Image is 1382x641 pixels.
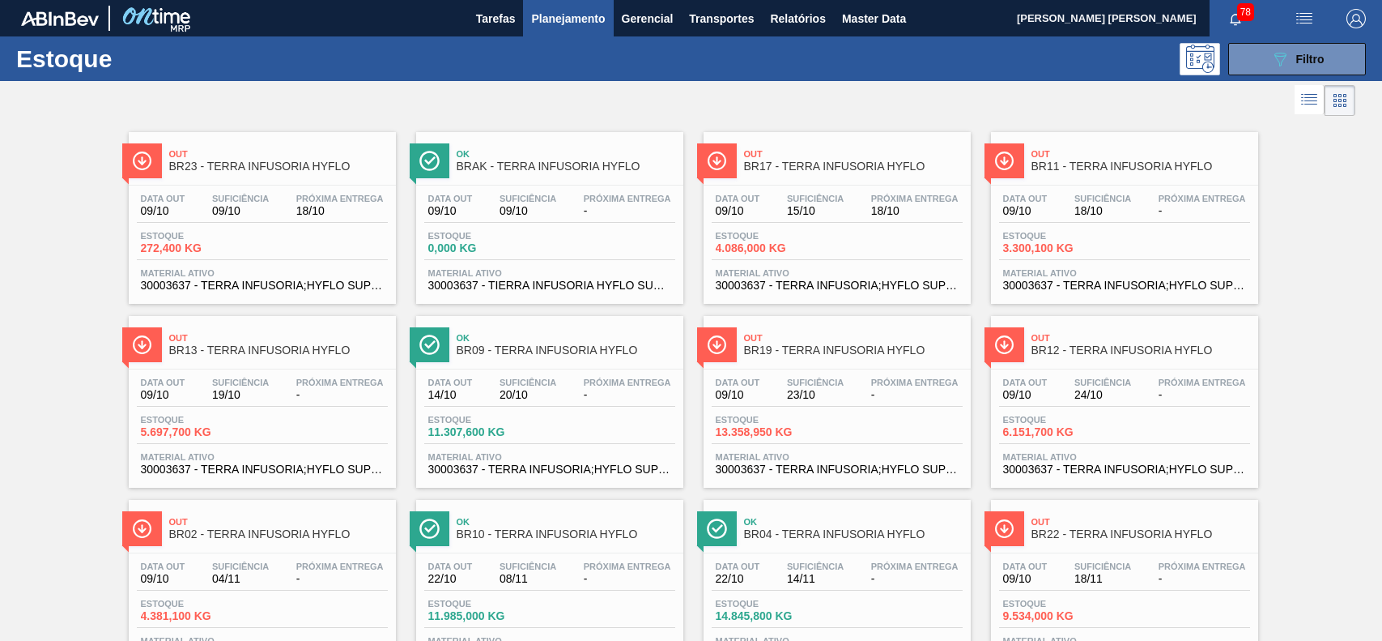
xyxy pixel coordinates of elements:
img: Ícone [994,335,1014,355]
span: - [584,205,671,217]
span: Planejamento [531,9,605,28]
span: 09/10 [1003,389,1048,401]
span: 14.845,800 KG [716,610,829,622]
div: Visão em Lista [1295,85,1325,116]
span: Próxima Entrega [871,378,959,387]
span: Master Data [842,9,906,28]
span: 0,000 KG [428,242,542,254]
span: 11.307,600 KG [428,426,542,438]
span: Estoque [141,415,254,425]
span: 30003637 - TERRA INFUSORIA;HYFLO SUPER CEL [716,464,959,476]
span: Estoque [1003,599,1116,609]
span: Suficiência [500,562,556,571]
span: Suficiência [787,562,844,571]
span: Data out [428,194,473,203]
img: Ícone [707,335,727,355]
div: Pogramando: nenhum usuário selecionado [1180,43,1220,75]
span: Out [169,149,388,159]
div: Visão em Cards [1325,85,1355,116]
span: 4.381,100 KG [141,610,254,622]
span: Suficiência [500,194,556,203]
span: Suficiência [212,378,269,387]
span: Data out [428,562,473,571]
span: 09/10 [1003,205,1048,217]
a: ÍconeOutBR13 - TERRA INFUSORIA HYFLOData out09/10Suficiência19/10Próxima Entrega-Estoque5.697,700... [117,304,404,488]
span: 30003637 - TERRA INFUSORIA;HYFLO SUPER CEL [1003,280,1246,292]
img: Ícone [132,335,152,355]
img: Ícone [132,519,152,539]
span: 24/10 [1074,389,1131,401]
span: Próxima Entrega [584,378,671,387]
button: Notificações [1210,7,1261,30]
span: Próxima Entrega [296,562,384,571]
span: BR22 - TERRA INFUSORIA HYFLO [1031,528,1250,541]
span: BR13 - TERRA INFUSORIA HYFLO [169,344,388,357]
span: - [296,389,384,401]
span: 3.300,100 KG [1003,242,1116,254]
img: Ícone [707,151,727,171]
span: 09/10 [141,389,185,401]
span: Material ativo [716,268,959,278]
span: Material ativo [428,452,671,462]
span: Próxima Entrega [1159,194,1246,203]
span: BR04 - TERRA INFUSORIA HYFLO [744,528,963,541]
a: ÍconeOutBR19 - TERRA INFUSORIA HYFLOData out09/10Suficiência23/10Próxima Entrega-Estoque13.358,95... [691,304,979,488]
span: 09/10 [500,205,556,217]
span: Próxima Entrega [1159,562,1246,571]
span: Estoque [428,415,542,425]
span: Ok [744,517,963,527]
span: 19/10 [212,389,269,401]
span: Material ativo [141,452,384,462]
span: 6.151,700 KG [1003,426,1116,438]
span: Suficiência [212,562,269,571]
span: - [1159,389,1246,401]
span: Suficiência [212,194,269,203]
span: Relatórios [770,9,825,28]
span: Data out [716,562,760,571]
span: Data out [428,378,473,387]
span: Ok [457,517,675,527]
span: Estoque [716,415,829,425]
a: ÍconeOutBR17 - TERRA INFUSORIA HYFLOData out09/10Suficiência15/10Próxima Entrega18/10Estoque4.086... [691,120,979,304]
span: Suficiência [500,378,556,387]
span: 18/11 [1074,573,1131,585]
img: userActions [1295,9,1314,28]
img: TNhmsLtSVTkK8tSr43FrP2fwEKptu5GPRR3wAAAABJRU5ErkJggg== [21,11,99,26]
span: Data out [716,194,760,203]
span: Data out [1003,194,1048,203]
img: Ícone [994,151,1014,171]
span: Estoque [1003,231,1116,241]
span: Out [169,333,388,343]
span: BR17 - TERRA INFUSORIA HYFLO [744,160,963,173]
span: Suficiência [1074,378,1131,387]
span: Próxima Entrega [871,194,959,203]
span: 09/10 [1003,573,1048,585]
span: Data out [141,378,185,387]
span: 09/10 [212,205,269,217]
a: ÍconeOkBR09 - TERRA INFUSORIA HYFLOData out14/10Suficiência20/10Próxima Entrega-Estoque11.307,600... [404,304,691,488]
span: BR09 - TERRA INFUSORIA HYFLO [457,344,675,357]
span: BR12 - TERRA INFUSORIA HYFLO [1031,344,1250,357]
span: 30003637 - TERRA INFUSORIA;HYFLO SUPER CEL [1003,464,1246,476]
span: BRAK - TERRA INFUSORIA HYFLO [457,160,675,173]
span: - [1159,573,1246,585]
span: BR02 - TERRA INFUSORIA HYFLO [169,528,388,541]
span: 30003637 - TERRA INFUSORIA;HYFLO SUPER CEL [141,280,384,292]
span: 09/10 [716,389,760,401]
span: Estoque [428,599,542,609]
span: Material ativo [1003,268,1246,278]
span: Estoque [1003,415,1116,425]
span: 14/11 [787,573,844,585]
span: 272,400 KG [141,242,254,254]
span: 09/10 [428,205,473,217]
span: 5.697,700 KG [141,426,254,438]
span: - [1159,205,1246,217]
span: Material ativo [716,452,959,462]
a: ÍconeOutBR11 - TERRA INFUSORIA HYFLOData out09/10Suficiência18/10Próxima Entrega-Estoque3.300,100... [979,120,1266,304]
img: Ícone [419,335,440,355]
span: 09/10 [141,205,185,217]
span: Data out [1003,562,1048,571]
span: 20/10 [500,389,556,401]
h1: Estoque [16,49,253,68]
span: Ok [457,333,675,343]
